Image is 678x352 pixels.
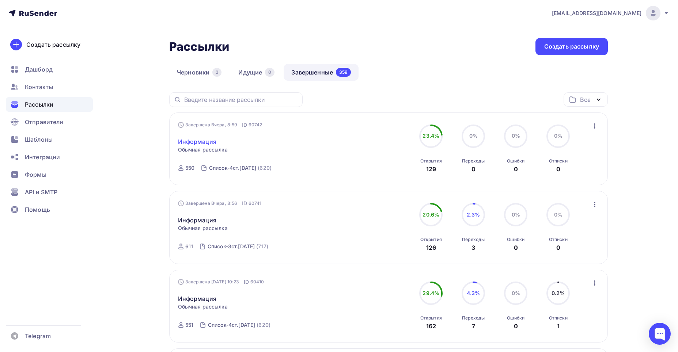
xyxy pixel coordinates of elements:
span: Шаблоны [25,135,53,144]
a: Идущие0 [231,64,282,81]
span: 60410 [250,278,264,286]
span: Обычная рассылка [178,303,228,310]
div: Список-3ст.[DATE] [208,243,255,250]
div: Создать рассылку [26,40,80,49]
span: ID [244,278,249,286]
a: Контакты [6,80,93,94]
a: Отправители [6,115,93,129]
div: 2 [212,68,221,77]
span: 20.6% [423,211,439,218]
div: 0 [471,165,476,173]
div: 0 [514,243,518,252]
div: Все [580,95,590,104]
div: 0 [514,322,518,330]
span: ID [242,121,247,129]
a: Информация [178,294,216,303]
span: 60742 [249,121,262,129]
span: 4.3% [467,290,480,296]
span: Дашборд [25,65,53,74]
div: Переходы [462,237,485,242]
a: Информация [178,137,216,146]
a: Шаблоны [6,132,93,147]
span: Интеграции [25,153,60,161]
div: Завершена Вчера, 8:59 [178,121,262,129]
a: Список-4ст.[DATE] (620) [207,319,271,331]
div: 129 [426,165,436,173]
div: (620) [258,164,272,172]
span: 0.2% [552,290,565,296]
div: 3 [471,243,475,252]
div: 550 [185,164,194,172]
a: Дашборд [6,62,93,77]
div: Список-4ст.[DATE] [208,321,255,329]
span: 0% [554,133,563,139]
div: 0 [556,243,560,252]
div: Открытия [420,237,442,242]
div: Переходы [462,158,485,164]
div: Ошибки [507,315,524,321]
span: Контакты [25,83,53,91]
span: Отправители [25,118,64,126]
span: 60741 [249,200,262,207]
a: Черновики2 [169,64,229,81]
div: Отписки [549,237,568,242]
div: Ошибки [507,158,524,164]
div: 0 [265,68,274,77]
div: (620) [257,321,270,329]
div: 162 [426,322,436,330]
div: (717) [256,243,268,250]
div: 359 [336,68,351,77]
div: Переходы [462,315,485,321]
span: Рассылки [25,100,53,109]
a: [EMAIL_ADDRESS][DOMAIN_NAME] [552,6,669,20]
div: Открытия [420,315,442,321]
div: 7 [472,322,475,330]
a: Список-3ст.[DATE] (717) [207,241,269,252]
span: 0% [512,290,520,296]
span: 0% [469,133,478,139]
span: 29.4% [423,290,439,296]
span: 0% [512,133,520,139]
span: Помощь [25,205,50,214]
a: Формы [6,167,93,182]
div: Открытия [420,158,442,164]
span: Обычная рассылка [178,225,228,232]
a: Рассылки [6,97,93,112]
div: Ошибки [507,237,524,242]
div: Завершена [DATE] 10:23 [178,278,264,286]
div: 126 [426,243,436,252]
span: 0% [512,211,520,218]
h2: Рассылки [169,39,229,54]
span: 2.3% [467,211,480,218]
span: API и SMTP [25,188,57,196]
a: Информация [178,216,216,225]
div: 551 [185,321,193,329]
div: Создать рассылку [544,42,599,51]
span: 23.4% [423,133,439,139]
div: 0 [556,165,560,173]
a: Список-4ст.[DATE] (620) [208,162,272,174]
span: [EMAIL_ADDRESS][DOMAIN_NAME] [552,9,641,17]
span: Telegram [25,332,51,340]
div: 1 [557,322,560,330]
span: Формы [25,170,46,179]
span: Обычная рассылка [178,146,228,153]
div: 0 [514,165,518,173]
div: 611 [185,243,193,250]
input: Введите название рассылки [184,96,298,104]
span: 0% [554,211,563,218]
div: Отписки [549,315,568,321]
div: Завершена Вчера, 8:56 [178,200,262,207]
button: Все [564,92,608,107]
span: ID [242,200,247,207]
a: Завершенные359 [284,64,359,81]
div: Отписки [549,158,568,164]
div: Список-4ст.[DATE] [209,164,256,172]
